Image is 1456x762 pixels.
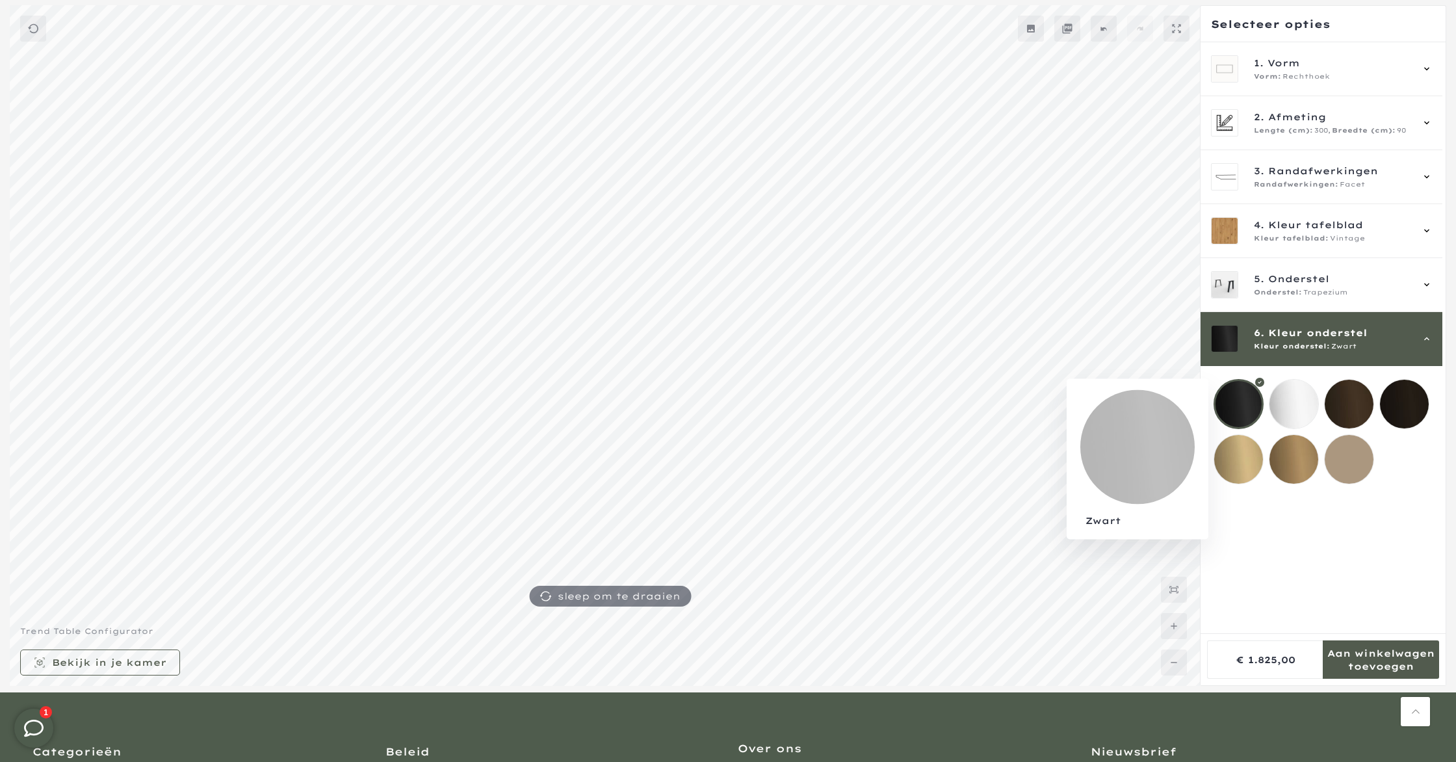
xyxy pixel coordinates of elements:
[1401,697,1430,726] a: Terug naar boven
[738,741,1071,755] h3: Over ons
[385,744,719,759] h3: Beleid
[32,744,366,759] h3: Categorieën
[1,696,66,761] iframe: toggle-frame
[1091,744,1424,759] h3: Nieuwsbrief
